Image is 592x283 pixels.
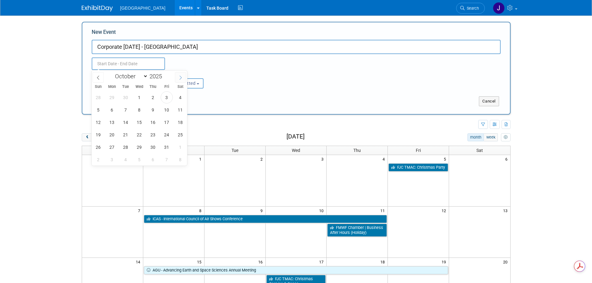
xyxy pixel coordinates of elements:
label: New Event [92,29,116,38]
img: Jessica Belcher [493,2,505,14]
span: November 2, 2025 [92,153,104,166]
select: Month [112,72,148,80]
span: October 18, 2025 [174,116,186,128]
span: 20 [503,258,510,266]
span: November 4, 2025 [120,153,132,166]
span: 9 [260,207,265,214]
span: Search [465,6,479,11]
span: November 7, 2025 [161,153,173,166]
span: Thu [146,85,160,89]
div: Attendance / Format: [92,70,152,78]
span: October 15, 2025 [133,116,145,128]
span: Wed [132,85,146,89]
span: November 6, 2025 [147,153,159,166]
span: October 9, 2025 [147,104,159,116]
input: Year [148,73,167,80]
span: 17 [319,258,326,266]
span: October 27, 2025 [106,141,118,153]
span: October 24, 2025 [161,129,173,141]
button: myCustomButton [501,133,510,141]
span: 8 [199,207,204,214]
span: October 30, 2025 [147,141,159,153]
span: October 13, 2025 [106,116,118,128]
span: Tue [119,85,132,89]
span: 13 [503,207,510,214]
a: ICAS - International Council of Air Shows Conference [144,215,387,223]
span: October 23, 2025 [147,129,159,141]
span: October 31, 2025 [161,141,173,153]
span: October 2, 2025 [147,91,159,103]
span: Sat [173,85,187,89]
span: Fri [416,148,421,153]
span: 7 [137,207,143,214]
span: October 5, 2025 [92,104,104,116]
span: 19 [441,258,449,266]
span: October 7, 2025 [120,104,132,116]
span: 12 [441,207,449,214]
span: October 6, 2025 [106,104,118,116]
span: 2 [260,155,265,163]
i: Personalize Calendar [504,135,508,139]
span: October 11, 2025 [174,104,186,116]
span: Fri [160,85,173,89]
input: Start Date - End Date [92,57,165,70]
span: October 28, 2025 [120,141,132,153]
span: 16 [258,258,265,266]
span: 6 [505,155,510,163]
span: Thu [353,148,361,153]
span: November 5, 2025 [133,153,145,166]
input: Name of Trade Show / Conference [92,40,501,54]
span: October 3, 2025 [161,91,173,103]
button: month [467,133,484,141]
span: 4 [382,155,388,163]
span: October 21, 2025 [120,129,132,141]
span: October 25, 2025 [174,129,186,141]
span: Tue [232,148,238,153]
a: FJC TMAC: Christmas Party [388,163,448,171]
span: 11 [380,207,388,214]
h2: [DATE] [287,133,305,140]
span: October 26, 2025 [92,141,104,153]
span: October 20, 2025 [106,129,118,141]
span: October 29, 2025 [133,141,145,153]
span: October 1, 2025 [133,91,145,103]
span: Sun [92,85,105,89]
span: Wed [292,148,300,153]
a: AGU - Advancing Earth and Space Sciences Annual Meeting [144,266,448,274]
span: [GEOGRAPHIC_DATA] [120,6,166,11]
button: Cancel [479,96,499,106]
span: November 1, 2025 [174,141,186,153]
span: 14 [135,258,143,266]
span: September 30, 2025 [120,91,132,103]
span: October 8, 2025 [133,104,145,116]
span: September 28, 2025 [92,91,104,103]
span: October 4, 2025 [174,91,186,103]
span: 15 [196,258,204,266]
a: Search [456,3,485,14]
button: prev [82,133,93,141]
span: 10 [319,207,326,214]
span: September 29, 2025 [106,91,118,103]
span: Mon [105,85,119,89]
span: October 10, 2025 [161,104,173,116]
span: November 8, 2025 [174,153,186,166]
span: 1 [199,155,204,163]
span: October 19, 2025 [92,129,104,141]
span: 18 [380,258,388,266]
span: October 12, 2025 [92,116,104,128]
span: October 17, 2025 [161,116,173,128]
span: October 22, 2025 [133,129,145,141]
div: Participation: [161,70,222,78]
span: 3 [321,155,326,163]
img: ExhibitDay [82,5,113,11]
span: Sat [476,148,483,153]
span: November 3, 2025 [106,153,118,166]
a: FMWF Chamber | Business After Hours (Holiday) [327,224,387,236]
span: October 14, 2025 [120,116,132,128]
span: 5 [443,155,449,163]
button: week [484,133,498,141]
span: October 16, 2025 [147,116,159,128]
